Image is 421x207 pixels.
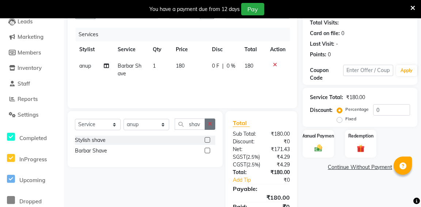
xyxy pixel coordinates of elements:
[2,95,62,103] a: Reports
[261,169,295,176] div: ₹180.00
[227,62,235,70] span: 0 %
[76,28,295,41] div: Services
[149,5,240,13] div: You have a payment due from 12 days
[341,30,344,37] div: 0
[310,40,334,48] div: Last Visit:
[336,40,338,48] div: -
[343,65,393,76] input: Enter Offer / Coupon Code
[227,161,266,169] div: ( )
[310,94,343,101] div: Service Total:
[2,33,62,41] a: Marketing
[18,95,38,102] span: Reports
[19,135,47,142] span: Completed
[227,176,267,184] a: Add Tip
[153,63,156,69] span: 1
[75,136,106,144] div: Stylish shave
[348,133,373,139] label: Redemption
[310,19,339,27] div: Total Visits:
[212,62,219,70] span: 0 F
[310,51,326,59] div: Points:
[75,147,107,155] div: Barbar Shave
[175,118,205,130] input: Search or Scan
[266,41,290,58] th: Action
[354,144,367,153] img: _gift.svg
[233,154,246,160] span: SGST
[244,63,253,69] span: 180
[79,63,91,69] span: anup
[247,154,258,160] span: 2.5%
[2,18,62,26] a: Leads
[18,111,38,118] span: Settings
[241,3,264,15] button: Pay
[267,176,295,184] div: ₹0
[171,41,208,58] th: Price
[176,63,185,69] span: 180
[345,106,369,113] label: Percentage
[227,193,295,202] div: ₹180.00
[2,80,62,88] a: Staff
[227,146,261,153] div: Net:
[233,119,250,127] span: Total
[396,65,417,76] button: Apply
[18,18,33,25] span: Leads
[261,138,295,146] div: ₹0
[345,116,356,122] label: Fixed
[208,41,240,58] th: Disc
[18,64,42,71] span: Inventory
[233,161,246,168] span: CGST
[148,41,171,58] th: Qty
[261,130,295,138] div: ₹180.00
[75,41,113,58] th: Stylist
[19,177,45,184] span: Upcoming
[227,138,261,146] div: Discount:
[304,163,416,171] a: Continue Without Payment
[18,49,41,56] span: Members
[301,133,336,139] label: Manual Payment
[18,80,30,87] span: Staff
[227,184,295,193] div: Payable:
[310,67,343,82] div: Coupon Code
[248,162,259,168] span: 2.5%
[227,169,261,176] div: Total:
[265,153,295,161] div: ₹4.29
[266,161,295,169] div: ₹4.29
[312,144,325,153] img: _cash.svg
[19,198,42,205] span: Dropped
[261,146,295,153] div: ₹171.43
[328,51,331,59] div: 0
[310,30,340,37] div: Card on file:
[2,49,62,57] a: Members
[2,111,62,119] a: Settings
[227,130,261,138] div: Sub Total:
[113,41,148,58] th: Service
[222,62,224,70] span: |
[18,33,43,40] span: Marketing
[2,64,62,72] a: Inventory
[346,94,365,101] div: ₹180.00
[240,41,266,58] th: Total
[310,106,333,114] div: Discount:
[227,153,265,161] div: ( )
[19,156,47,163] span: InProgress
[118,63,141,77] span: Barbar Shave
